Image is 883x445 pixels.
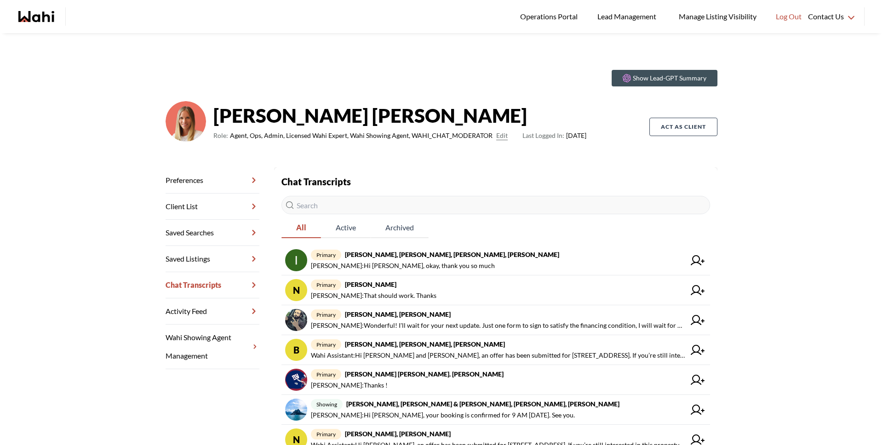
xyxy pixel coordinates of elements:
img: chat avatar [285,309,307,331]
a: Client List [166,194,259,220]
span: Active [321,218,371,237]
strong: [PERSON_NAME], [PERSON_NAME] & [PERSON_NAME], [PERSON_NAME], [PERSON_NAME] [346,400,619,408]
img: chat avatar [285,249,307,271]
span: Log Out [776,11,802,23]
a: Saved Searches [166,220,259,246]
span: showing [311,399,343,410]
span: All [281,218,321,237]
span: primary [311,429,341,439]
span: Lead Management [597,11,659,23]
a: Wahi Showing Agent Management [166,325,259,369]
strong: [PERSON_NAME] [PERSON_NAME]. [PERSON_NAME] [345,370,504,378]
span: Archived [371,218,429,237]
span: [PERSON_NAME] : That should work. Thanks [311,290,436,301]
span: Manage Listing Visibility [676,11,759,23]
strong: [PERSON_NAME], [PERSON_NAME] [345,430,451,438]
span: Wahi Assistant : Hi [PERSON_NAME] and [PERSON_NAME], an offer has been submitted for [STREET_ADDR... [311,350,685,361]
a: primary[PERSON_NAME], [PERSON_NAME], [PERSON_NAME], [PERSON_NAME][PERSON_NAME]:Hi [PERSON_NAME], ... [281,245,710,275]
button: Show Lead-GPT Summary [612,70,717,86]
button: Archived [371,218,429,238]
a: Activity Feed [166,298,259,325]
span: [PERSON_NAME] : Hi [PERSON_NAME], your booking is confirmed for 9 AM [DATE]. See you. [311,410,575,421]
span: [PERSON_NAME] : Wonderful! I'll wait for your next update. Just one form to sign to satisfy the f... [311,320,685,331]
strong: [PERSON_NAME] [345,280,396,288]
strong: [PERSON_NAME], [PERSON_NAME], [PERSON_NAME], [PERSON_NAME] [345,251,559,258]
span: primary [311,250,341,260]
input: Search [281,196,710,214]
a: primary[PERSON_NAME], [PERSON_NAME][PERSON_NAME]:Wonderful! I'll wait for your next update. Just ... [281,305,710,335]
div: N [285,279,307,301]
a: Saved Listings [166,246,259,272]
span: primary [311,339,341,350]
strong: [PERSON_NAME] [PERSON_NAME] [213,102,586,129]
a: Preferences [166,167,259,194]
button: Act as Client [649,118,717,136]
button: All [281,218,321,238]
span: Operations Portal [520,11,581,23]
span: primary [311,369,341,380]
p: Show Lead-GPT Summary [633,74,706,83]
img: 0f07b375cde2b3f9.png [166,101,206,142]
span: [PERSON_NAME] : Hi [PERSON_NAME], okay, thank you so much [311,260,495,271]
span: [DATE] [522,130,586,141]
a: primary[PERSON_NAME] [PERSON_NAME]. [PERSON_NAME][PERSON_NAME]:Thanks ! [281,365,710,395]
img: chat avatar [285,369,307,391]
strong: Chat Transcripts [281,176,351,187]
a: Wahi homepage [18,11,54,22]
div: B [285,339,307,361]
span: [PERSON_NAME] : Thanks ! [311,380,388,391]
span: Agent, Ops, Admin, Licensed Wahi Expert, Wahi Showing Agent, WAHI_CHAT_MODERATOR [230,130,493,141]
button: Active [321,218,371,238]
img: chat avatar [285,399,307,421]
span: Role: [213,130,228,141]
a: Nprimary[PERSON_NAME][PERSON_NAME]:That should work. Thanks [281,275,710,305]
strong: [PERSON_NAME], [PERSON_NAME] [345,310,451,318]
a: Bprimary[PERSON_NAME], [PERSON_NAME], [PERSON_NAME]Wahi Assistant:Hi [PERSON_NAME] and [PERSON_NA... [281,335,710,365]
a: Chat Transcripts [166,272,259,298]
button: Edit [496,130,508,141]
span: primary [311,309,341,320]
span: Last Logged In: [522,131,564,139]
strong: [PERSON_NAME], [PERSON_NAME], [PERSON_NAME] [345,340,505,348]
span: primary [311,280,341,290]
a: showing[PERSON_NAME], [PERSON_NAME] & [PERSON_NAME], [PERSON_NAME], [PERSON_NAME][PERSON_NAME]:Hi... [281,395,710,425]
